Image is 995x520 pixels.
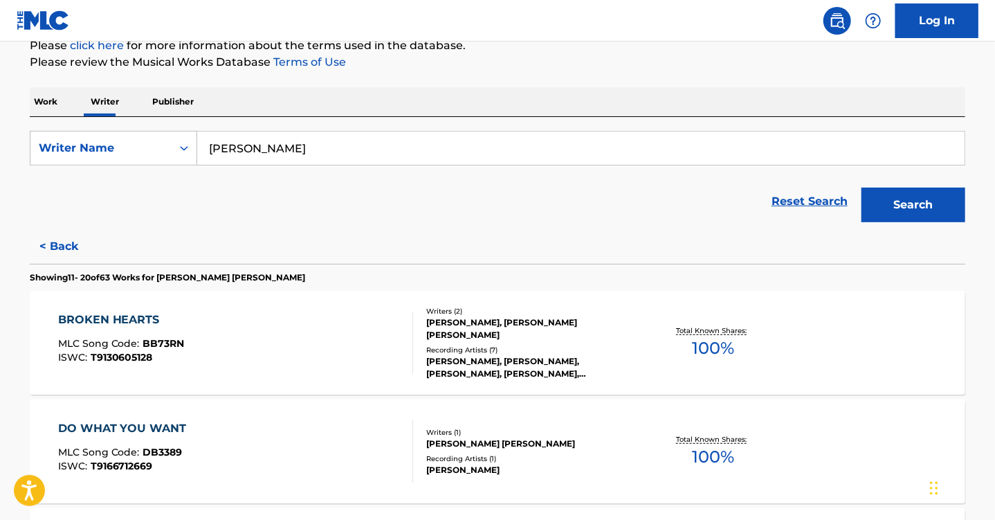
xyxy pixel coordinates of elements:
[30,87,62,116] p: Work
[148,87,198,116] p: Publisher
[426,345,635,355] div: Recording Artists ( 7 )
[823,7,851,35] a: Public Search
[86,87,123,116] p: Writer
[30,229,113,264] button: < Back
[58,351,91,364] span: ISWC :
[930,467,938,509] div: Drag
[30,131,965,229] form: Search Form
[70,39,124,52] a: click here
[58,420,194,437] div: DO WHAT YOU WANT
[58,312,185,328] div: BROKEN HEARTS
[91,351,153,364] span: T9130605128
[426,306,635,316] div: Writers ( 2 )
[426,438,635,450] div: [PERSON_NAME] [PERSON_NAME]
[30,271,305,284] p: Showing 11 - 20 of 63 Works for [PERSON_NAME] [PERSON_NAME]
[676,325,750,336] p: Total Known Shares:
[17,10,70,30] img: MLC Logo
[426,464,635,476] div: [PERSON_NAME]
[426,427,635,438] div: Writers ( 1 )
[143,446,183,458] span: DB3389
[271,55,346,69] a: Terms of Use
[895,3,978,38] a: Log In
[91,460,153,472] span: T9166712669
[829,12,846,29] img: search
[30,37,965,54] p: Please for more information about the terms used in the database.
[58,446,143,458] span: MLC Song Code :
[765,186,855,217] a: Reset Search
[39,140,163,156] div: Writer Name
[426,355,635,380] div: [PERSON_NAME], [PERSON_NAME], [PERSON_NAME], [PERSON_NAME], [PERSON_NAME]
[30,54,965,71] p: Please review the Musical Works Database
[143,337,185,350] span: BB73RN
[861,188,965,222] button: Search
[692,336,734,361] span: 100 %
[676,434,750,445] p: Total Known Shares:
[58,460,91,472] span: ISWC :
[426,316,635,341] div: [PERSON_NAME], [PERSON_NAME] [PERSON_NAME]
[30,400,965,503] a: DO WHAT YOU WANTMLC Song Code:DB3389ISWC:T9166712669Writers (1)[PERSON_NAME] [PERSON_NAME]Recordi...
[859,7,887,35] div: Help
[692,445,734,469] span: 100 %
[426,454,635,464] div: Recording Artists ( 1 )
[30,291,965,395] a: BROKEN HEARTSMLC Song Code:BB73RNISWC:T9130605128Writers (2)[PERSON_NAME], [PERSON_NAME] [PERSON_...
[865,12,882,29] img: help
[926,454,995,520] iframe: Chat Widget
[58,337,143,350] span: MLC Song Code :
